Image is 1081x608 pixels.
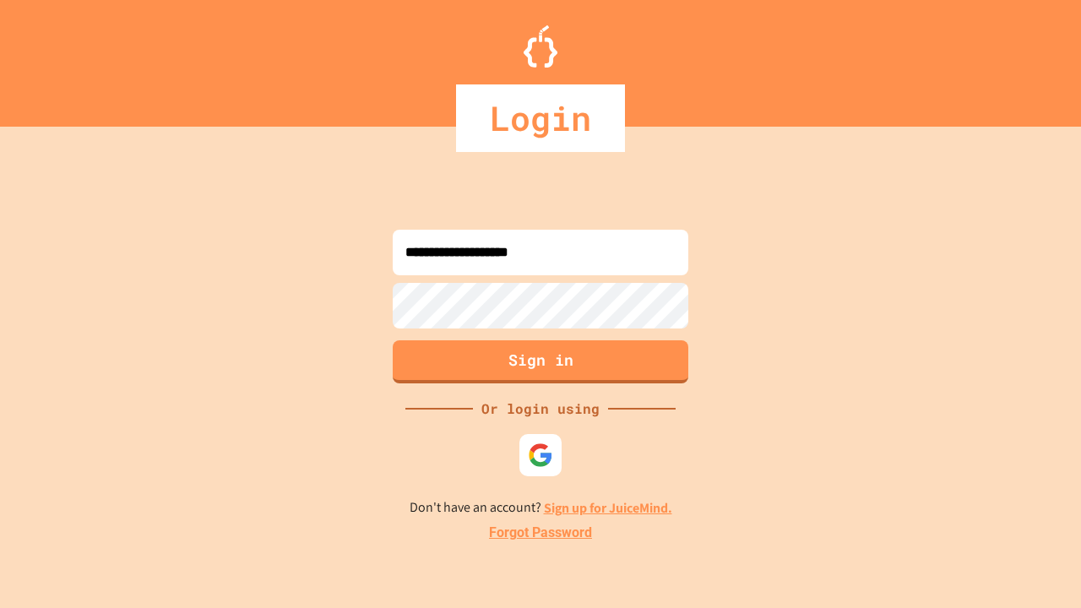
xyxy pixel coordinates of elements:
button: Sign in [393,340,688,383]
img: Logo.svg [524,25,557,68]
p: Don't have an account? [410,497,672,518]
a: Forgot Password [489,523,592,543]
a: Sign up for JuiceMind. [544,499,672,517]
div: Login [456,84,625,152]
iframe: chat widget [1010,540,1064,591]
img: google-icon.svg [528,442,553,468]
iframe: chat widget [941,467,1064,539]
div: Or login using [473,399,608,419]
